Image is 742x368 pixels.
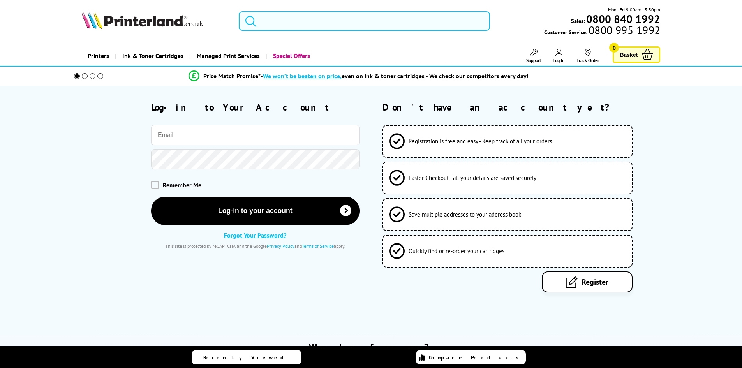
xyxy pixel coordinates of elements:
[122,46,183,66] span: Ink & Toner Cartridges
[409,247,504,255] span: Quickly find or re-order your cartridges
[409,211,521,218] span: Save multiple addresses to your address book
[429,354,523,361] span: Compare Products
[203,354,292,361] span: Recently Viewed
[553,57,565,63] span: Log In
[553,49,565,63] a: Log In
[587,26,660,34] span: 0800 995 1992
[542,271,633,292] a: Register
[224,231,286,239] a: Forgot Your Password?
[192,350,301,364] a: Recently Viewed
[82,46,115,66] a: Printers
[82,12,203,29] img: Printerland Logo
[582,277,608,287] span: Register
[526,49,541,63] a: Support
[382,101,660,113] h2: Don't have an account yet?
[189,46,266,66] a: Managed Print Services
[163,181,201,189] span: Remember Me
[608,6,660,13] span: Mon - Fri 9:00am - 5:30pm
[151,197,360,225] button: Log-in to your account
[571,17,585,25] span: Sales:
[267,243,294,249] a: Privacy Policy
[409,174,536,181] span: Faster Checkout - all your details are saved securely
[609,43,619,53] span: 0
[151,101,360,113] h2: Log-in to Your Account
[576,49,599,63] a: Track Order
[620,49,638,60] span: Basket
[263,72,342,80] span: We won’t be beaten on price,
[203,72,261,80] span: Price Match Promise*
[409,137,552,145] span: Registration is free and easy - Keep track of all your orders
[115,46,189,66] a: Ink & Toner Cartridges
[544,26,660,36] span: Customer Service:
[302,243,334,249] a: Terms of Service
[63,69,654,83] li: modal_Promise
[261,72,529,80] div: - even on ink & toner cartridges - We check our competitors every day!
[82,341,661,353] h2: Why buy from us?
[585,15,660,23] a: 0800 840 1992
[613,46,660,63] a: Basket 0
[416,350,526,364] a: Compare Products
[586,12,660,26] b: 0800 840 1992
[266,46,316,66] a: Special Offers
[526,57,541,63] span: Support
[82,12,229,30] a: Printerland Logo
[151,243,360,249] div: This site is protected by reCAPTCHA and the Google and apply.
[151,125,360,145] input: Email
